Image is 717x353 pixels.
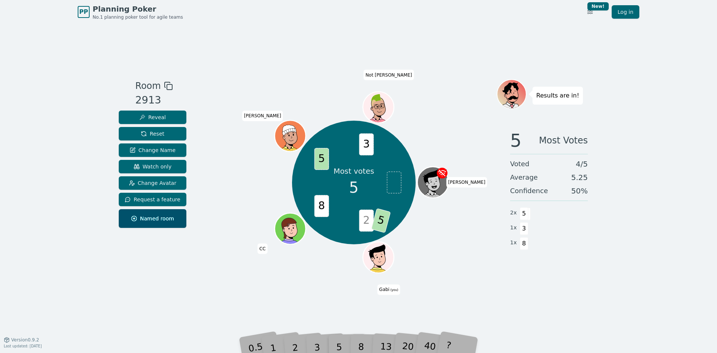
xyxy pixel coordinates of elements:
span: 2 x [510,209,517,217]
span: PP [79,7,88,16]
div: New! [587,2,609,10]
div: 2913 [135,93,173,108]
span: Click to change your name [258,244,268,254]
button: Change Avatar [119,176,186,190]
span: 8 [520,237,528,250]
span: 3 [359,133,373,155]
span: Click to change your name [377,285,400,295]
button: Watch only [119,160,186,173]
span: 5.25 [571,172,588,183]
span: Most Votes [539,131,588,149]
span: Click to change your name [446,177,487,188]
button: Reveal [119,111,186,124]
span: Last updated: [DATE] [4,344,42,348]
a: PPPlanning PokerNo.1 planning poker tool for agile teams [78,4,183,20]
span: Change Name [130,146,176,154]
span: No.1 planning poker tool for agile teams [93,14,183,20]
span: (you) [389,289,398,292]
span: 1 x [510,224,517,232]
span: Voted [510,159,530,169]
p: Most votes [333,166,374,176]
span: Click to change your name [364,70,414,80]
span: Click to change your name [242,111,283,121]
span: 2 [359,210,373,232]
button: Change Name [119,143,186,157]
span: 5 [314,148,329,170]
span: Room [135,79,161,93]
span: 5 [371,208,391,233]
a: Log in [612,5,639,19]
span: Reveal [139,114,166,121]
span: Version 0.9.2 [11,337,39,343]
span: Reset [141,130,164,137]
p: Results are in! [536,90,579,101]
span: Request a feature [125,196,180,203]
button: Request a feature [119,193,186,206]
span: 5 [510,131,522,149]
span: Average [510,172,538,183]
button: Named room [119,209,186,228]
span: Change Avatar [129,179,177,187]
span: 1 x [510,239,517,247]
button: Version0.9.2 [4,337,39,343]
span: Named room [131,215,174,222]
span: 4 / 5 [576,159,588,169]
span: 50 % [571,186,588,196]
span: Planning Poker [93,4,183,14]
span: Confidence [510,186,548,196]
button: New! [583,5,597,19]
span: 3 [520,222,528,235]
span: 8 [314,195,329,217]
span: Watch only [134,163,172,170]
span: 5 [520,207,528,220]
span: 5 [349,176,358,199]
button: Click to change your avatar [364,243,393,272]
button: Reset [119,127,186,140]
